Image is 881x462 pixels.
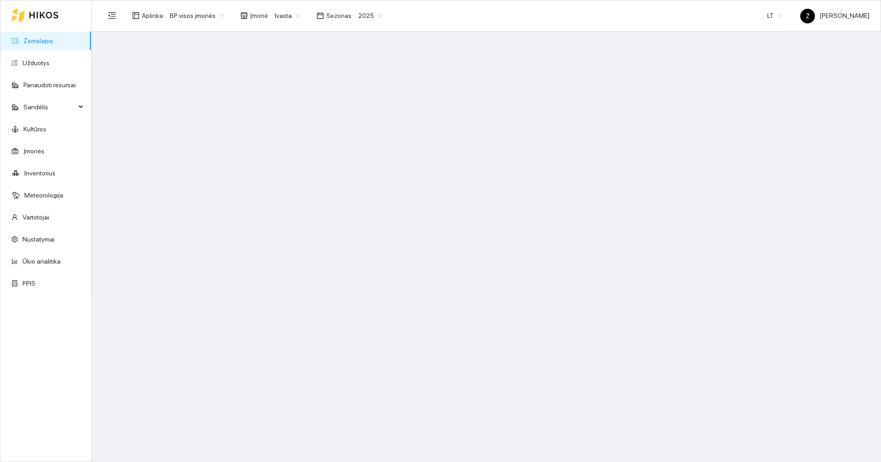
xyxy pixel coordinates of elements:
a: Kultūros [23,125,46,133]
a: PPIS [22,280,35,287]
a: Inventorius [24,169,56,177]
a: Panaudoti resursai [23,81,76,89]
span: Aplinka : [142,11,164,21]
span: Įmonė : [250,11,269,21]
button: menu-fold [103,6,121,25]
span: menu-fold [108,11,116,20]
span: shop [240,12,248,19]
span: LT [767,9,782,23]
span: Sezonas : [326,11,353,21]
a: Įmonės [23,147,45,155]
span: layout [132,12,139,19]
a: Vartotojai [22,214,49,221]
a: Nustatymai [22,236,55,243]
span: 2025 [358,9,382,23]
span: Ž [806,9,810,23]
span: Ivasta [275,9,300,23]
a: Ūkio analitika [22,258,61,265]
span: [PERSON_NAME] [800,12,870,19]
span: Sandėlis [23,98,76,116]
span: calendar [317,12,324,19]
span: BP visos įmonės [170,9,224,23]
a: Žemėlapis [23,37,53,45]
a: Meteorologija [24,192,63,199]
a: Užduotys [22,59,50,67]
